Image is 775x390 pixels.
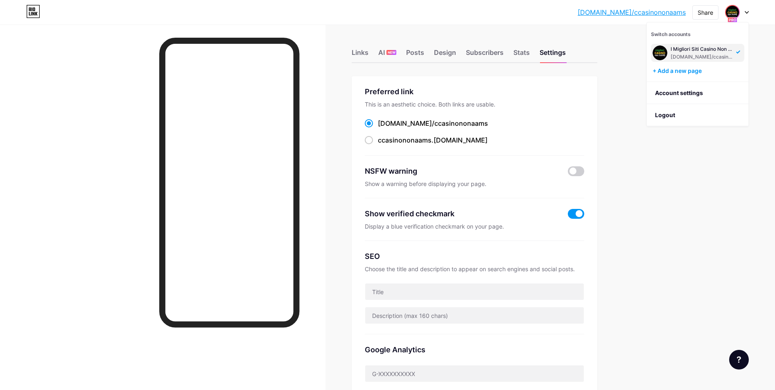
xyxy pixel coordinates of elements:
[647,104,748,126] li: Logout
[653,67,744,75] div: + Add a new page
[365,208,454,219] div: Show verified checkmark
[388,50,395,55] span: NEW
[513,48,530,62] div: Stats
[352,48,368,62] div: Links
[434,48,456,62] div: Design
[365,251,584,262] div: SEO
[578,7,686,17] a: [DOMAIN_NAME]/ccasinononaams
[365,344,584,355] div: Google Analytics
[365,166,556,177] div: NSFW warning
[378,48,396,62] div: AI
[671,46,734,52] div: I Migliori Siti Casino Non AAMS
[434,119,488,127] span: ccasinononaams
[365,222,584,231] div: Display a blue verification checkmark on your page.
[365,283,584,300] input: Title
[540,48,566,62] div: Settings
[647,82,748,104] a: Account settings
[365,86,584,97] div: Preferred link
[365,365,584,382] input: G-XXXXXXXXXX
[406,48,424,62] div: Posts
[651,31,691,37] span: Switch accounts
[726,6,739,19] img: ccasinononaams
[365,265,584,273] div: Choose the title and description to appear on search engines and social posts.
[671,54,734,60] div: [DOMAIN_NAME]/ccasinononaams
[653,45,667,60] img: ccasinononaams
[365,307,584,324] input: Description (max 160 chars)
[378,135,488,145] div: .[DOMAIN_NAME]
[698,8,713,17] div: Share
[365,100,584,109] div: This is an aesthetic choice. Both links are usable.
[378,118,488,128] div: [DOMAIN_NAME]/
[365,180,584,188] div: Show a warning before displaying your page.
[378,136,432,144] span: ccasinononaams
[466,48,504,62] div: Subscribers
